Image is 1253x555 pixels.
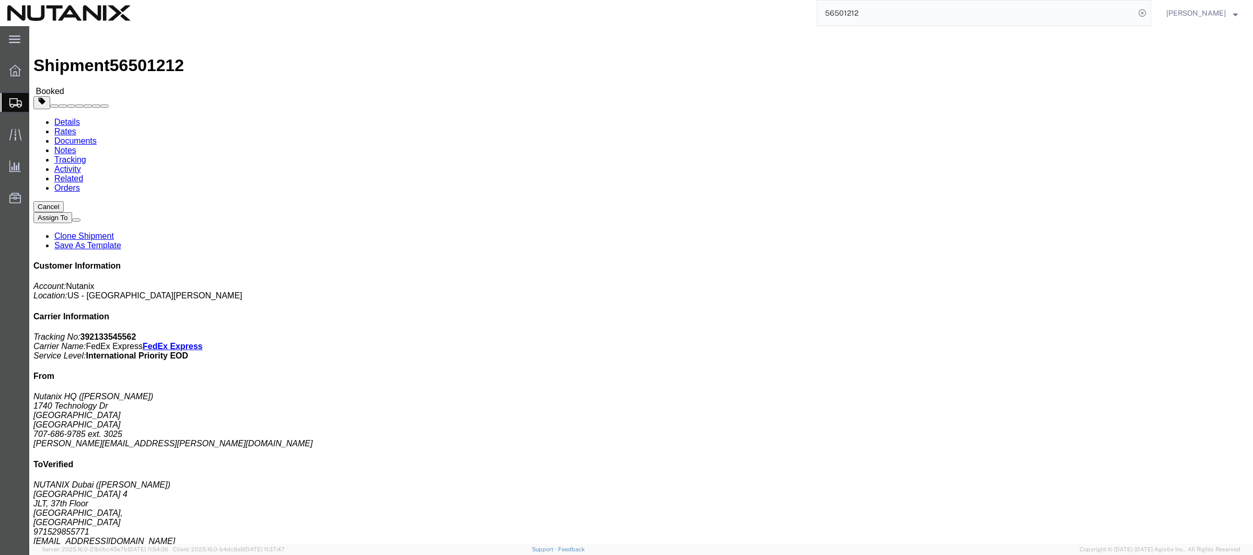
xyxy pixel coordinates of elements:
span: Client: 2025.16.0-b4dc8a9 [173,546,285,552]
img: logo [7,5,131,21]
a: Support [532,546,558,552]
a: Feedback [558,546,585,552]
iframe: FS Legacy Container [29,26,1253,544]
input: Search for shipment number, reference number [817,1,1135,26]
button: [PERSON_NAME] [1166,7,1238,19]
span: Ray Hirata [1166,7,1226,19]
span: Server: 2025.16.0-21b0bc45e7b [42,546,168,552]
span: [DATE] 11:37:47 [244,546,285,552]
span: Copyright © [DATE]-[DATE] Agistix Inc., All Rights Reserved [1080,545,1240,554]
span: [DATE] 11:54:36 [127,546,168,552]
